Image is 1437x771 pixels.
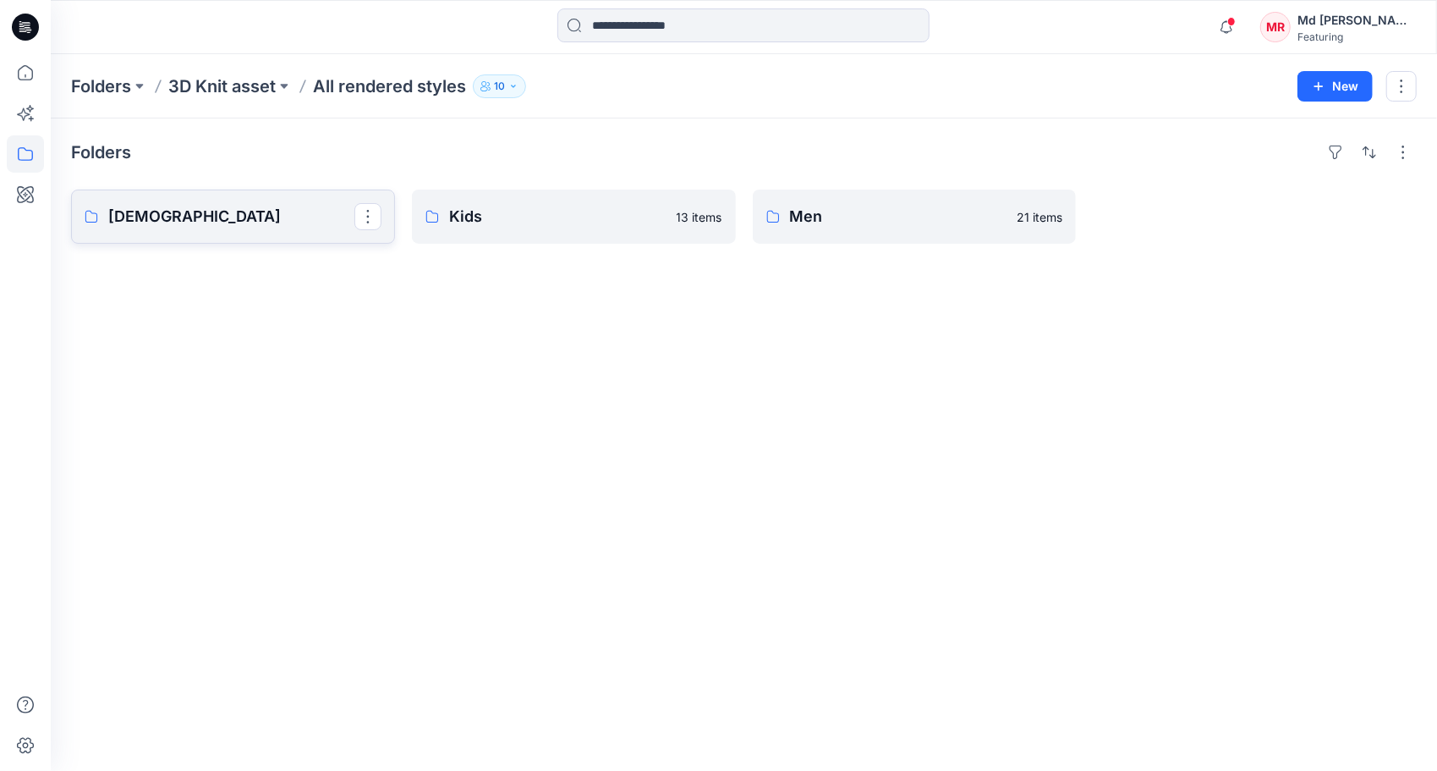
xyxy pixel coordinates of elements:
a: Kids13 items [412,190,736,244]
div: Md [PERSON_NAME][DEMOGRAPHIC_DATA] [1297,10,1416,30]
p: 13 items [677,208,722,226]
a: 3D Knit asset [168,74,276,98]
p: 10 [494,77,505,96]
a: Men21 items [753,190,1077,244]
button: 10 [473,74,526,98]
a: [DEMOGRAPHIC_DATA] [71,190,395,244]
div: Featuring [1297,30,1416,43]
p: Kids [449,205,666,229]
h4: Folders [71,142,131,162]
p: 21 items [1017,208,1062,226]
p: All rendered styles [313,74,466,98]
p: [DEMOGRAPHIC_DATA] [108,205,354,229]
p: Men [790,205,1007,229]
button: New [1297,71,1373,102]
div: MR [1260,12,1291,42]
a: Folders [71,74,131,98]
